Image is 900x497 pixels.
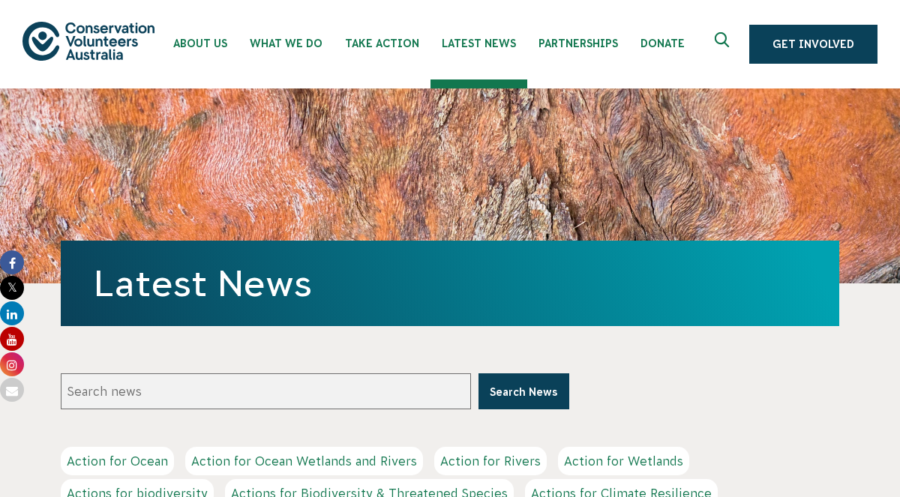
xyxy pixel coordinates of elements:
span: Donate [640,37,685,49]
button: Expand search box Close search box [706,26,742,62]
span: Expand search box [715,32,733,56]
button: Search News [478,373,569,409]
span: Latest News [442,37,516,49]
a: Action for Wetlands [558,447,689,475]
img: logo.svg [22,22,154,60]
span: What We Do [250,37,322,49]
a: Action for Ocean Wetlands and Rivers [185,447,423,475]
input: Search news [61,373,471,409]
a: Action for Ocean [61,447,174,475]
a: Latest News [94,263,312,304]
span: Partnerships [538,37,618,49]
a: Get Involved [749,25,877,64]
a: Action for Rivers [434,447,547,475]
span: Take Action [345,37,419,49]
span: About Us [173,37,227,49]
